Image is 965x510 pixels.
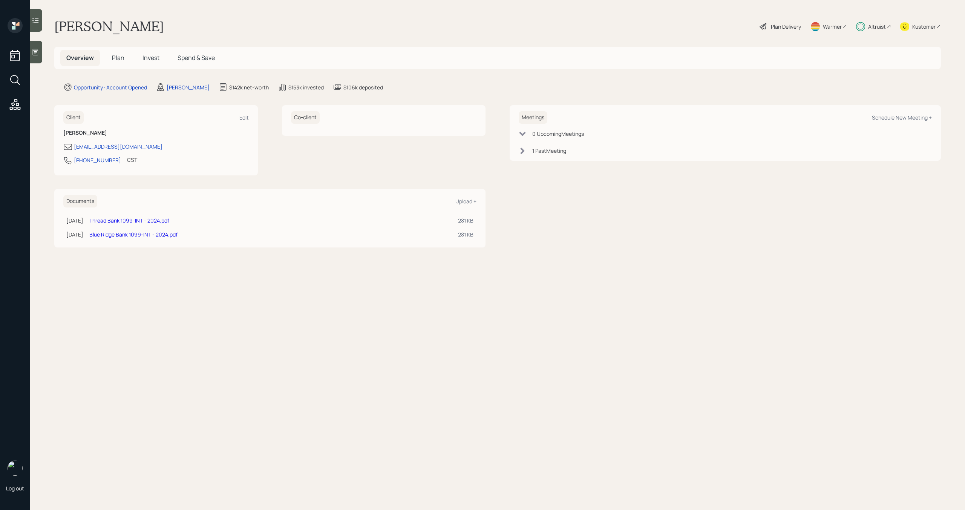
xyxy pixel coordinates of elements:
[74,83,147,91] div: Opportunity · Account Opened
[66,217,83,224] div: [DATE]
[63,130,249,136] h6: [PERSON_NAME]
[127,156,137,164] div: CST
[912,23,936,31] div: Kustomer
[74,143,162,151] div: [EMAIL_ADDRESS][DOMAIN_NAME]
[239,114,249,121] div: Edit
[229,83,269,91] div: $142k net-worth
[291,111,320,124] h6: Co-client
[532,147,566,155] div: 1 Past Meeting
[532,130,584,138] div: 0 Upcoming Meeting s
[458,230,473,238] div: 281 KB
[455,198,476,205] div: Upload +
[771,23,801,31] div: Plan Delivery
[178,54,215,62] span: Spend & Save
[288,83,324,91] div: $153k invested
[89,231,178,238] a: Blue Ridge Bank 1099-INT - 2024.pdf
[142,54,159,62] span: Invest
[519,111,547,124] h6: Meetings
[167,83,210,91] div: [PERSON_NAME]
[89,217,169,224] a: Thread Bank 1099-INT - 2024.pdf
[458,217,473,224] div: 281 KB
[6,485,24,492] div: Log out
[343,83,383,91] div: $106k deposited
[112,54,124,62] span: Plan
[66,54,94,62] span: Overview
[66,230,83,238] div: [DATE]
[74,156,121,164] div: [PHONE_NUMBER]
[872,114,932,121] div: Schedule New Meeting +
[8,461,23,476] img: michael-russo-headshot.png
[54,18,164,35] h1: [PERSON_NAME]
[823,23,842,31] div: Warmer
[868,23,886,31] div: Altruist
[63,111,84,124] h6: Client
[63,195,97,207] h6: Documents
